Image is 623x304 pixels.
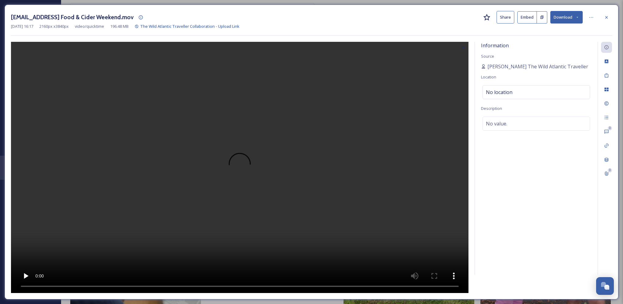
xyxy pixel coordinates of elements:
[486,120,507,127] span: No value.
[481,53,494,59] span: Source
[110,24,129,29] span: 196.48 MB
[75,24,104,29] span: video/quicktime
[596,277,614,295] button: Open Chat
[11,13,134,22] h3: [EMAIL_ADDRESS] Food & Cider Weekend.mov
[481,42,509,49] span: Information
[39,24,69,29] span: 2160 px x 3840 px
[487,63,588,70] span: [PERSON_NAME] The Wild Atlantic Traveller
[140,24,239,29] span: The Wild Atlantic Traveller Collaboration - Upload Link
[608,168,612,172] div: 0
[608,126,612,130] div: 0
[497,11,514,24] button: Share
[486,89,512,96] span: No location
[517,11,537,24] button: Embed
[550,11,583,24] button: Download
[481,106,502,111] span: Description
[11,24,33,29] span: [DATE] 16:17
[481,74,496,80] span: Location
